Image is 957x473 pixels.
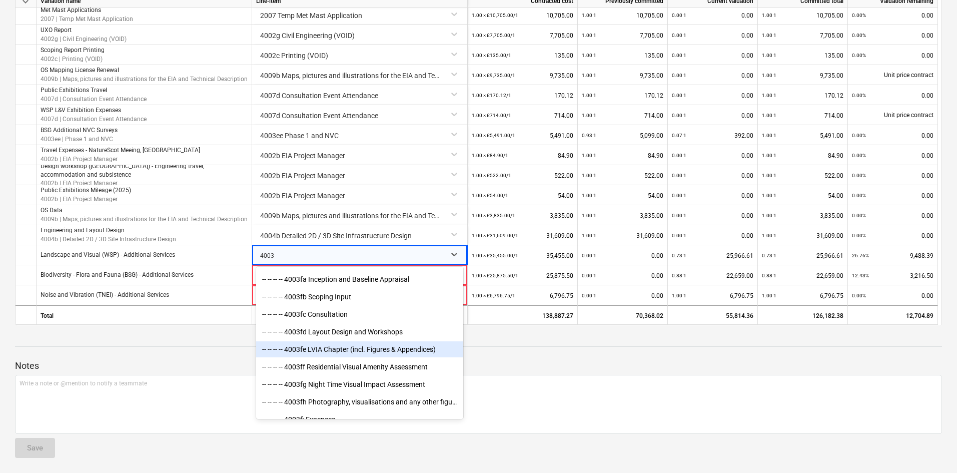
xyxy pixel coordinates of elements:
p: Travel Expenses - NatureScot Meeing, [GEOGRAPHIC_DATA] [41,146,200,155]
div: 5,099.00 [582,125,663,146]
small: 0.00 1 [672,193,686,198]
div: 714.00 [582,105,663,126]
div: 31,609.00 [472,225,573,246]
small: 0.00 1 [672,113,686,118]
small: 0.73 1 [672,253,686,258]
small: 1.00 × £170.12 / 1 [472,93,511,98]
p: 4002b | EIA Project Manager [41,179,248,188]
small: 1.00 × £135.00 / 1 [472,53,511,58]
small: 1.00 1 [582,193,596,198]
div: 25,966.61 [672,245,753,266]
p: 4004b | Detailed 2D / 3D Site Infrastructure Design [41,235,176,243]
small: 1.00 × £54.00 / 1 [472,193,508,198]
div: -- -- -- -- 4003fi Expenses [256,411,463,427]
small: 1.00 × £84.90 / 1 [472,153,508,158]
small: 0.00% [852,233,866,238]
div: -- -- -- -- 4003ff Residential Visual Amenity Assessment [256,359,463,375]
small: 1.00 1 [582,113,596,118]
div: 9,735.00 [762,65,843,86]
div: 0.00 [672,85,753,106]
div: -- -- -- -- 4003fa Inception and Baseline Appraisal [256,271,463,287]
div: 0.00 [672,45,753,66]
small: 0.00% [852,193,866,198]
div: 0.00 [852,185,933,206]
div: 170.12 [472,85,573,106]
div: 3,216.50 [852,265,933,286]
small: 0.00 1 [672,213,686,218]
small: 1.00 × £7,705.00 / 1 [472,33,515,38]
small: 1.00 1 [582,153,596,158]
small: 0.07 1 [672,133,686,138]
small: 1.00 × £6,796.75 / 1 [472,293,515,298]
p: 4007d | Consultation Event Attendance [41,95,147,103]
p: WSP L&V Exhibition Expenses [41,106,147,115]
div: -- -- -- -- 4003fe LVIA Chapter (incl. Figures & Appendices) [256,341,463,357]
div: 0.00 [672,145,753,166]
small: 0.00 1 [582,253,596,258]
div: 9,735.00 [582,65,663,86]
div: 3,835.00 [762,205,843,226]
div: 0.00 [852,205,933,226]
small: 1.00 1 [762,213,776,218]
small: 0.00 1 [582,273,596,278]
div: 9,735.00 [472,65,573,86]
small: 1.00 1 [582,233,596,238]
small: 1.00 × £35,455.00 / 1 [472,253,518,258]
div: 0.00 [582,245,663,266]
p: 4003ee | Phase 1 and NVC [41,135,118,143]
div: 10,705.00 [472,5,573,26]
div: 6,796.75 [762,285,843,306]
div: 3,835.00 [582,205,663,226]
div: 0.00 [852,25,933,46]
div: 10,705.00 [582,5,663,26]
div: -- -- -- -- 4003fh Photography, visualisations and any other figures [256,394,463,410]
p: Public Exhibitions Mileage (2025) [41,186,131,195]
div: 84.90 [582,145,663,166]
div: 0.00 [582,285,663,306]
div: 84.90 [762,145,843,166]
small: 1.00 × £522.00 / 1 [472,173,511,178]
div: 0.00 [852,5,933,26]
small: 1.00 1 [762,193,776,198]
div: 0.00 [672,185,753,206]
div: 0.00 [672,65,753,86]
div: 25,875.50 [472,265,573,286]
small: 26.76% [852,253,869,258]
small: 0.00 1 [582,293,596,298]
small: 0.00 1 [672,93,686,98]
div: 126,182.38 [758,305,848,325]
div: 54.00 [582,185,663,206]
small: 1.00 × £31,609.00 / 1 [472,233,518,238]
small: 0.73 1 [762,253,776,258]
div: 84.90 [472,145,573,166]
div: 6,796.75 [672,285,753,306]
small: 0.88 1 [672,273,686,278]
small: 0.93 1 [582,133,596,138]
div: 0.00 [582,265,663,286]
div: 522.00 [582,165,663,186]
div: 0.00 [852,85,933,106]
p: 4002b | EIA Project Manager [41,155,200,163]
small: 1.00 1 [762,153,776,158]
small: 1.00 1 [762,113,776,118]
div: 0.00 [852,225,933,246]
small: 1.00 1 [762,133,776,138]
p: 4007d | Consultation Event Attendance [41,115,147,123]
div: -- -- -- 4003f Landscape & Visual [256,254,463,270]
small: 1.00 1 [762,73,776,78]
div: -- -- -- -- 4003fc Consultation [256,306,463,322]
div: 55,814.36 [672,306,753,326]
p: Design workshop ([GEOGRAPHIC_DATA]) - Engineering travel, accommodation and subsistence [41,162,248,179]
small: 0.00% [852,153,866,158]
p: BSG Additional NVC Surveys [41,126,118,135]
iframe: Chat Widget [907,425,957,473]
p: Notes [15,360,942,372]
small: 0.00 1 [672,53,686,58]
small: 0.88 1 [762,273,776,278]
small: 0.00 1 [672,153,686,158]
